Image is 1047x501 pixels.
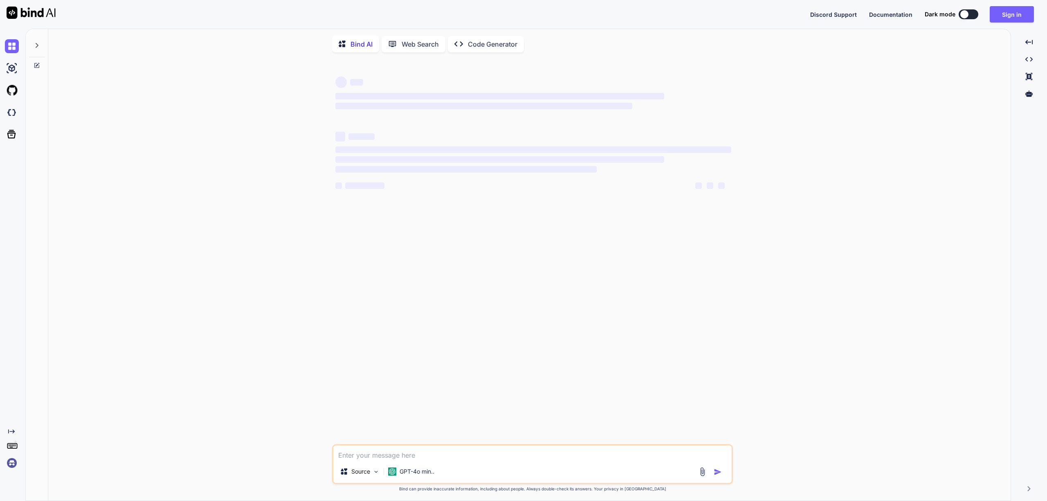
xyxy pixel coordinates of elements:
[810,10,857,19] button: Discord Support
[990,6,1034,22] button: Sign in
[5,83,19,97] img: githubLight
[345,182,384,189] span: ‌
[468,39,517,49] p: Code Generator
[350,79,363,85] span: ‌
[5,39,19,53] img: chat
[348,133,375,140] span: ‌
[402,39,439,49] p: Web Search
[335,132,345,142] span: ‌
[714,468,722,476] img: icon
[388,467,396,476] img: GPT-4o mini
[351,467,370,476] p: Source
[707,182,713,189] span: ‌
[5,61,19,75] img: ai-studio
[335,103,632,109] span: ‌
[373,468,380,475] img: Pick Models
[810,11,857,18] span: Discord Support
[335,146,731,153] span: ‌
[332,486,733,492] p: Bind can provide inaccurate information, including about people. Always double-check its answers....
[695,182,702,189] span: ‌
[335,76,347,88] span: ‌
[335,93,664,99] span: ‌
[335,156,664,163] span: ‌
[7,7,56,19] img: Bind AI
[5,456,19,470] img: signin
[335,182,342,189] span: ‌
[5,106,19,119] img: darkCloudIdeIcon
[698,467,707,476] img: attachment
[350,39,373,49] p: Bind AI
[925,10,955,18] span: Dark mode
[335,166,597,173] span: ‌
[400,467,434,476] p: GPT-4o min..
[718,182,725,189] span: ‌
[869,11,912,18] span: Documentation
[869,10,912,19] button: Documentation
